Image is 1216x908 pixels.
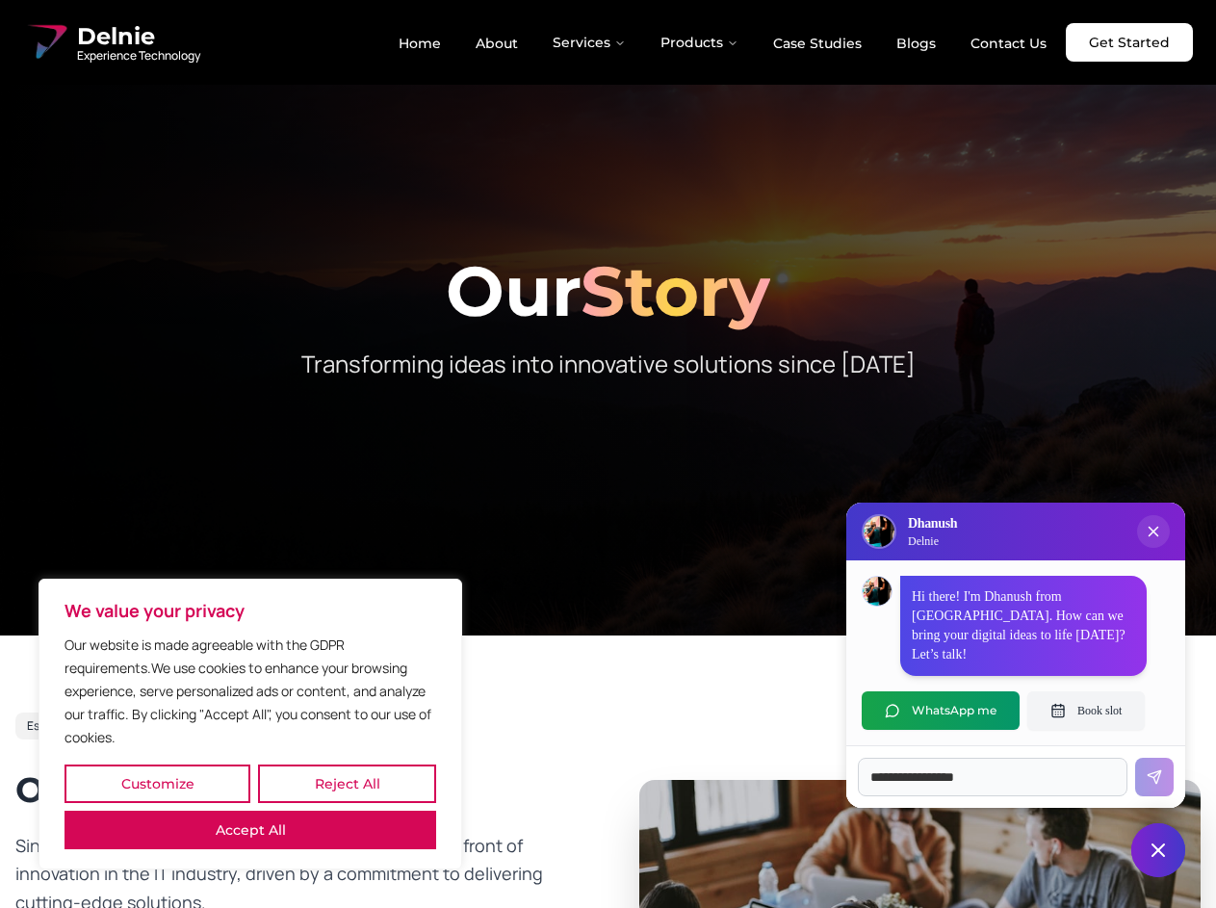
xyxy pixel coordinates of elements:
img: Dhanush [863,577,892,606]
button: Accept All [65,811,436,849]
button: Close chat [1131,823,1185,877]
span: Est. 2017 [27,718,74,734]
img: Delnie Logo [864,516,894,547]
button: Products [645,23,754,62]
a: Blogs [881,27,951,60]
a: Home [383,27,456,60]
p: Delnie [908,533,957,549]
span: Experience Technology [77,48,200,64]
span: Delnie [77,21,200,52]
button: Close chat popup [1137,515,1170,548]
p: Transforming ideas into innovative solutions since [DATE] [239,349,978,379]
button: Book slot [1027,691,1145,730]
button: WhatsApp me [862,691,1020,730]
h1: Our [15,256,1201,325]
button: Services [537,23,641,62]
h3: Dhanush [908,514,957,533]
nav: Main [383,23,1062,62]
a: Delnie Logo Full [23,19,200,65]
a: Get Started [1066,23,1193,62]
button: Customize [65,765,250,803]
a: About [460,27,533,60]
h2: Our Journey [15,770,578,809]
p: Hi there! I'm Dhanush from [GEOGRAPHIC_DATA]. How can we bring your digital ideas to life [DATE]?... [912,587,1135,664]
p: Our website is made agreeable with the GDPR requirements.We use cookies to enhance your browsing ... [65,634,436,749]
span: Story [581,248,770,333]
button: Reject All [258,765,436,803]
p: We value your privacy [65,599,436,622]
a: Contact Us [955,27,1062,60]
a: Case Studies [758,27,877,60]
img: Delnie Logo [23,19,69,65]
